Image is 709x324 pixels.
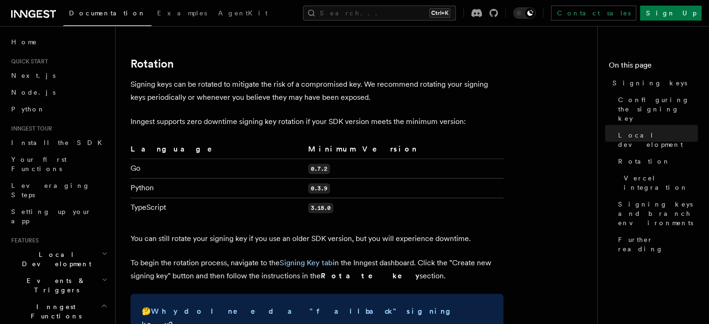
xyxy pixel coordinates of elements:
span: Further reading [618,235,698,254]
h4: On this page [609,60,698,75]
p: Inngest supports zero downtime signing key rotation if your SDK version meets the minimum version: [131,115,503,128]
span: Documentation [69,9,146,17]
span: Examples [157,9,207,17]
a: Next.js [7,67,110,84]
a: Documentation [63,3,151,26]
a: Python [7,101,110,117]
span: Next.js [11,72,55,79]
th: Minimum Version [304,143,503,159]
span: Leveraging Steps [11,182,90,199]
span: Features [7,237,39,244]
span: Your first Functions [11,156,67,172]
a: Sign Up [640,6,702,21]
button: Local Development [7,246,110,272]
span: Python [11,105,45,113]
p: You can still rotate your signing key if you use an older SDK version, but you will experience do... [131,232,503,245]
span: Node.js [11,89,55,96]
span: Rotation [618,157,670,166]
a: Your first Functions [7,151,110,177]
span: Events & Triggers [7,276,102,295]
span: Inngest tour [7,125,52,132]
a: Local development [614,127,698,153]
a: Rotation [131,57,174,70]
a: Node.js [7,84,110,101]
p: To begin the rotation process, navigate to the in the Inngest dashboard. Click the "Create new si... [131,256,503,283]
a: Install the SDK [7,134,110,151]
a: Examples [151,3,213,25]
button: Search...Ctrl+K [303,6,456,21]
a: Further reading [614,231,698,257]
span: Signing keys [613,78,687,88]
a: Signing keys [609,75,698,91]
strong: Rotate key [321,271,420,280]
p: Signing keys can be rotated to mitigate the risk of a compromised key. We recommend rotating your... [131,78,503,104]
a: Configuring the signing key [614,91,698,127]
code: 3.18.0 [308,203,333,213]
td: TypeScript [131,198,304,218]
span: Inngest Functions [7,302,101,321]
span: Setting up your app [11,208,91,225]
span: Configuring the signing key [618,95,698,123]
span: Local Development [7,250,102,269]
a: Leveraging Steps [7,177,110,203]
a: Vercel integration [620,170,698,196]
td: Python [131,179,304,198]
code: 0.7.2 [308,164,330,174]
span: Install the SDK [11,139,108,146]
a: Home [7,34,110,50]
span: AgentKit [218,9,268,17]
span: Local development [618,131,698,149]
a: Contact sales [551,6,636,21]
a: Rotation [614,153,698,170]
a: Signing Key tab [280,258,333,267]
td: Go [131,159,304,179]
span: Quick start [7,58,48,65]
a: Setting up your app [7,203,110,229]
th: Language [131,143,304,159]
code: 0.3.9 [308,183,330,193]
span: Vercel integration [624,173,698,192]
kbd: Ctrl+K [429,8,450,18]
button: Toggle dark mode [513,7,536,19]
a: AgentKit [213,3,273,25]
span: Signing keys and branch environments [618,200,698,227]
span: Home [11,37,37,47]
button: Events & Triggers [7,272,110,298]
a: Signing keys and branch environments [614,196,698,231]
